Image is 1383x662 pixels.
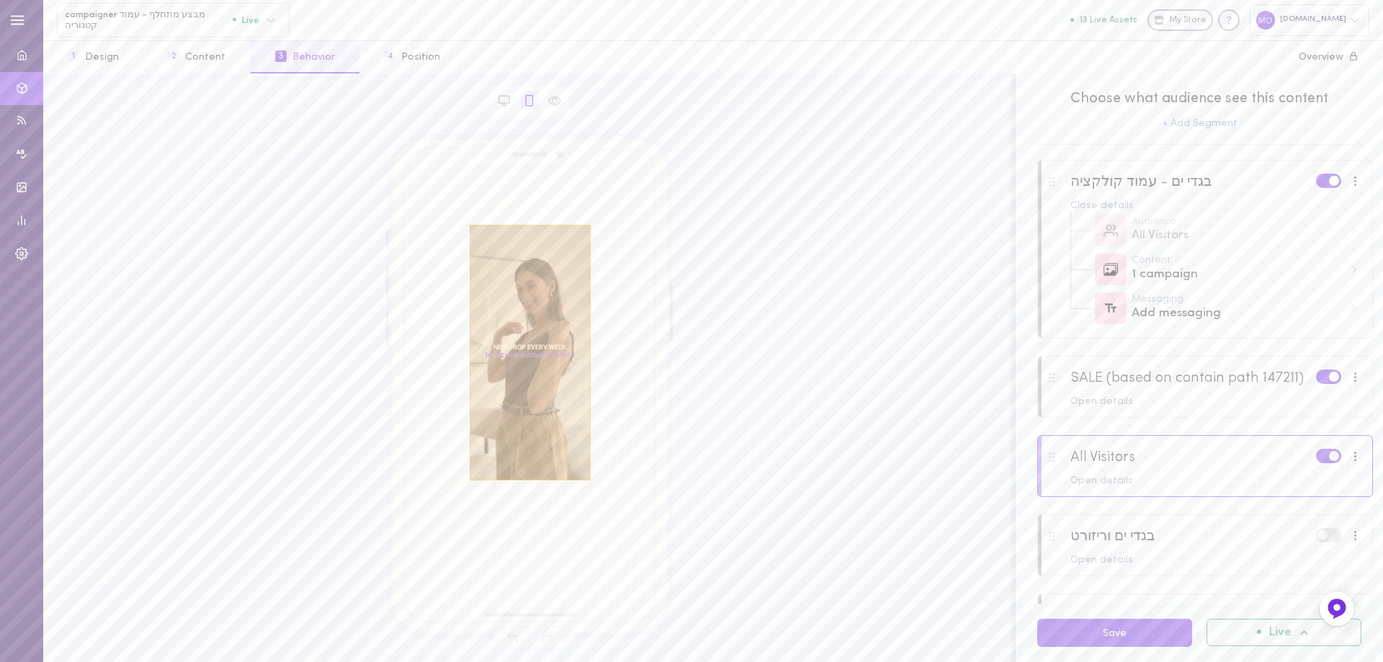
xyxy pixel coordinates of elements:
[1070,397,1362,407] div: Open details
[1163,119,1237,129] button: + Add Segment
[1037,514,1373,576] div: בגדי ים וריזורטOpen details
[1037,89,1361,109] span: Choose what audience see this content
[1070,15,1147,25] a: 13 Live Assets
[1268,627,1292,639] span: Live
[1218,9,1240,31] div: Knowledge center
[477,343,583,352] span: NEW DROP EVERY WEEK
[1070,555,1362,565] div: Open details
[1070,15,1137,24] button: 13 Live Assets
[1070,174,1212,191] div: בגדי ים - עמוד קולקציה
[1132,217,1359,245] div: All Visitors
[275,50,287,62] span: 3
[1132,256,1343,266] div: Content
[1207,619,1361,646] button: Live
[1169,14,1207,27] span: My Store
[1070,370,1304,387] div: SALE (based on contain path 147211)
[1132,295,1359,323] div: Add messaging
[143,41,250,73] button: 2Content
[1326,598,1348,619] img: Feedback Button
[1274,41,1383,73] button: Overview
[1070,528,1155,545] div: בגדי ים וריזורט
[1132,227,1343,245] div: All Visitors
[384,50,395,62] span: 4
[65,9,233,32] span: campaigner מבצע מתחלף - עמוד קטגוריה
[1070,476,1362,486] div: Open details
[1132,256,1359,284] div: 1 campaign
[43,41,143,73] button: 1Design
[1070,201,1362,211] div: Close details
[1070,449,1135,466] div: All Visitors
[68,50,79,62] span: 1
[359,41,465,73] button: 4Position
[477,352,583,359] div: Insert your subheadline here
[1037,160,1373,339] div: בגדי ים - עמוד קולקציהClose detailsAudienceAll VisitorsContent1 campaignMessagingAdd messaging
[1132,266,1343,284] div: 1 campaign
[1132,295,1343,305] div: Messaging
[1037,435,1373,497] div: All VisitorsOpen details
[1037,619,1192,647] button: Save
[1037,594,1373,656] div: non redirectOpen details
[251,41,359,73] button: 3Behavior
[1250,4,1369,35] div: [DOMAIN_NAME]
[529,626,565,650] span: Redo
[168,50,179,62] span: 2
[1037,356,1373,418] div: SALE (based on contain path 147211)Open details
[233,15,259,24] span: Live
[1132,217,1343,227] div: Audience
[493,626,529,650] span: Undo
[1147,9,1213,31] a: My Store
[1132,305,1343,323] div: Add messaging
